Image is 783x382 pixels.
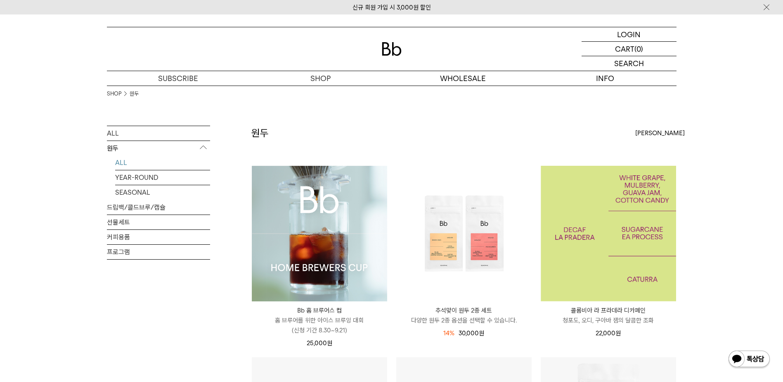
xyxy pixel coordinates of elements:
[252,166,387,301] img: Bb 홈 브루어스 컵
[382,42,402,56] img: 로고
[352,4,431,11] a: 신규 회원 가입 시 3,000원 할인
[252,306,387,335] a: Bb 홈 브루어스 컵 홈 브루어를 위한 아이스 브루잉 대회(신청 기간 8.30~9.21)
[396,315,532,325] p: 다양한 원두 2종 옵션을 선택할 수 있습니다.
[115,170,210,185] a: YEAR-ROUND
[392,71,534,86] p: WHOLESALE
[541,166,676,301] a: 콜롬비아 라 프라데라 디카페인
[107,200,210,215] a: 드립백/콜드브루/캡슐
[396,166,532,301] img: 추석맞이 원두 2종 세트
[130,90,139,98] a: 원두
[617,27,641,41] p: LOGIN
[634,42,643,56] p: (0)
[252,306,387,315] p: Bb 홈 브루어스 컵
[541,306,676,315] p: 콜롬비아 라 프라데라 디카페인
[107,126,210,141] a: ALL
[107,230,210,244] a: 커피용품
[107,245,210,259] a: 프로그램
[107,215,210,229] a: 선물세트
[459,329,484,337] span: 30,000
[249,71,392,86] a: SHOP
[107,90,121,98] a: SHOP
[307,339,332,347] span: 25,000
[396,306,532,315] p: 추석맞이 원두 2종 세트
[115,155,210,170] a: ALL
[582,42,677,56] a: CART (0)
[115,185,210,200] a: SEASONAL
[479,329,484,337] span: 원
[615,42,634,56] p: CART
[396,306,532,325] a: 추석맞이 원두 2종 세트 다양한 원두 2종 옵션을 선택할 수 있습니다.
[534,71,677,86] p: INFO
[614,56,644,71] p: SEARCH
[443,328,454,338] div: 14%
[252,315,387,335] p: 홈 브루어를 위한 아이스 브루잉 대회 (신청 기간 8.30~9.21)
[635,128,685,138] span: [PERSON_NAME]
[728,350,771,370] img: 카카오톡 채널 1:1 채팅 버튼
[541,306,676,325] a: 콜롬비아 라 프라데라 디카페인 청포도, 오디, 구아바 잼의 달콤한 조화
[541,315,676,325] p: 청포도, 오디, 구아바 잼의 달콤한 조화
[596,329,621,337] span: 22,000
[251,126,269,140] h2: 원두
[582,27,677,42] a: LOGIN
[107,141,210,156] p: 원두
[615,329,621,337] span: 원
[107,71,249,86] a: SUBSCRIBE
[327,339,332,347] span: 원
[541,166,676,301] img: 1000001187_add2_054.jpg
